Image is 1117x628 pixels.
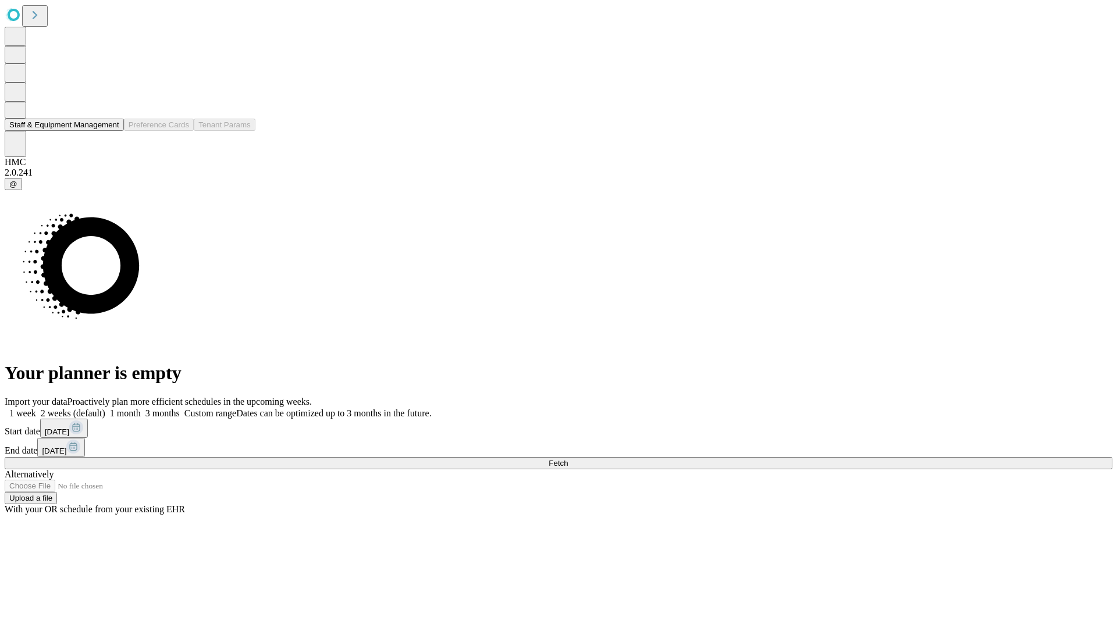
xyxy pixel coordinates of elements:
span: 1 month [110,408,141,418]
button: [DATE] [37,438,85,457]
button: [DATE] [40,419,88,438]
button: Upload a file [5,492,57,504]
div: Start date [5,419,1112,438]
span: 2 weeks (default) [41,408,105,418]
span: With your OR schedule from your existing EHR [5,504,185,514]
div: 2.0.241 [5,167,1112,178]
span: 3 months [145,408,180,418]
button: @ [5,178,22,190]
span: [DATE] [45,427,69,436]
div: End date [5,438,1112,457]
button: Fetch [5,457,1112,469]
span: Import your data [5,397,67,406]
span: [DATE] [42,447,66,455]
h1: Your planner is empty [5,362,1112,384]
button: Tenant Params [194,119,255,131]
span: @ [9,180,17,188]
div: HMC [5,157,1112,167]
span: Custom range [184,408,236,418]
span: Proactively plan more efficient schedules in the upcoming weeks. [67,397,312,406]
button: Preference Cards [124,119,194,131]
span: 1 week [9,408,36,418]
span: Dates can be optimized up to 3 months in the future. [236,408,431,418]
span: Alternatively [5,469,54,479]
button: Staff & Equipment Management [5,119,124,131]
span: Fetch [549,459,568,468]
